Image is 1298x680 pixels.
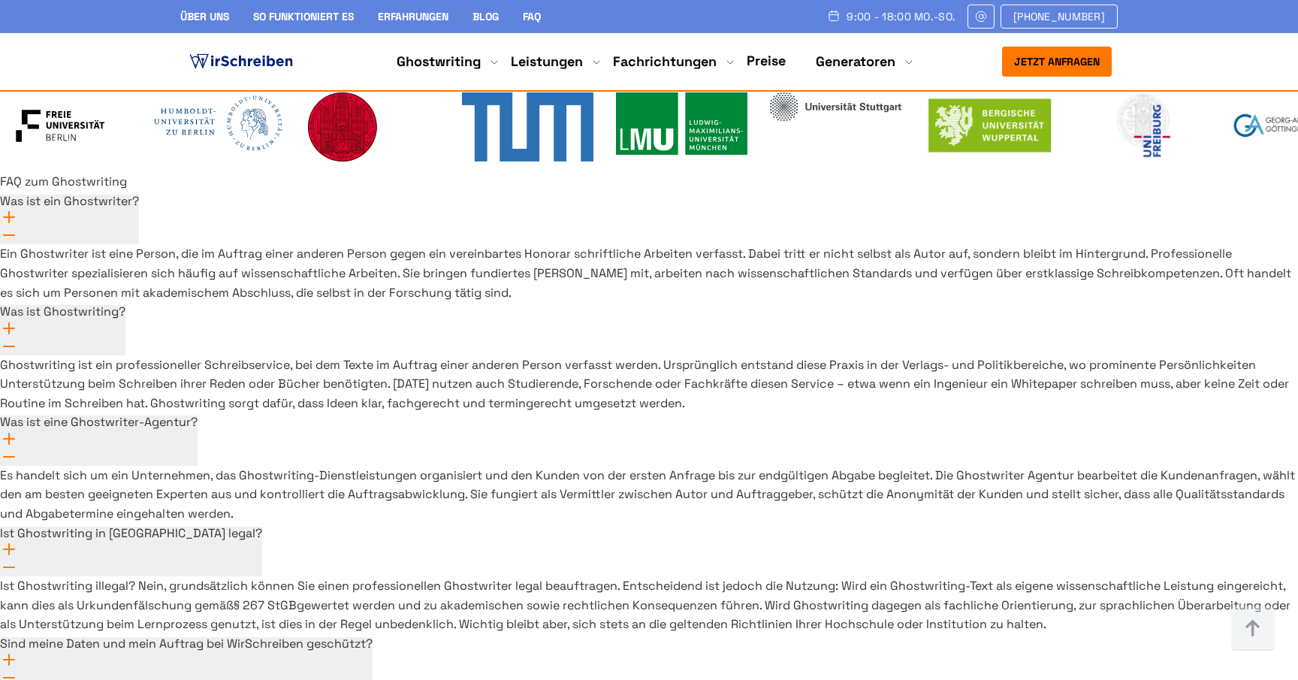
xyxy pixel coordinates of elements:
a: Generatoren [816,53,895,71]
button: Jetzt anfragen [1002,47,1112,77]
img: Ludwig-Maximilians-Universität München (LMU München) [616,92,747,155]
img: uni-hohenheim [770,92,901,120]
div: 3 / 11 [154,92,285,160]
img: logo ghostwriter-österreich [186,50,296,73]
div: 8 / 11 [924,92,1055,164]
img: button top [1230,606,1275,651]
a: Fachrichtungen [613,53,717,71]
a: Über uns [180,10,229,23]
img: albert ludwigs universitaet freiburg [1078,92,1209,159]
a: § 267 StGB [234,597,297,613]
a: Erfahrungen [378,10,448,23]
div: 7 / 11 [770,92,901,126]
a: Preise [747,52,786,69]
div: 9 / 11 [1078,92,1209,164]
span: [PHONE_NUMBER] [1013,11,1105,23]
img: Technische Universität München (TUM) [462,92,593,161]
img: Schedule [827,10,841,22]
img: Email [974,11,988,23]
img: Ruprecht-Karls-Universität Heidelberg (Universität Heidelberg) [308,92,439,162]
a: FAQ [523,10,541,23]
div: 5 / 11 [462,92,593,167]
img: Humboldt-Universität zu Berlin [154,92,285,154]
a: Leistungen [511,53,583,71]
a: Ghostwriting [397,53,481,71]
img: bergische universitaet [924,92,1055,159]
a: Blog [472,10,499,23]
div: 6 / 11 [616,92,747,160]
div: 4 / 11 [308,92,439,167]
span: 9:00 - 18:00 Mo.-So. [847,11,955,23]
a: So funktioniert es [253,10,354,23]
a: [PHONE_NUMBER] [1001,5,1118,29]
